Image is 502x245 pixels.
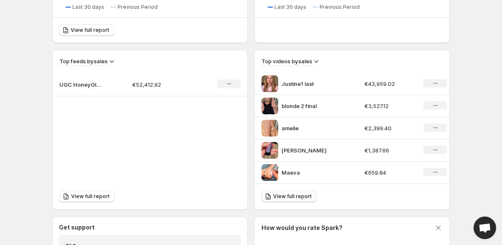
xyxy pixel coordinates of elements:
img: Justine1 last [261,75,278,92]
h3: How would you rate Spark? [261,224,343,232]
img: sara [261,142,278,159]
span: Previous Period [320,4,360,10]
p: €659.84 [364,168,414,177]
img: amelie [261,120,278,137]
a: View full report [59,24,114,36]
a: View full report [59,191,115,202]
span: View full report [71,27,109,34]
span: Last 30 days [274,4,306,10]
span: Last 30 days [72,4,104,10]
span: View full report [273,193,312,200]
p: €43,959.02 [364,80,414,88]
p: €2,399.40 [364,124,414,132]
h3: Top videos by sales [261,57,312,65]
span: Previous Period [118,4,158,10]
span: View full report [71,193,110,200]
img: Maeva [261,164,278,181]
p: amelie [282,124,344,132]
h3: Top feeds by sales [59,57,108,65]
div: Open chat [474,217,496,239]
p: Maeva [282,168,344,177]
a: View full report [261,191,317,202]
p: [PERSON_NAME] [282,146,344,155]
p: €3,527.12 [364,102,414,110]
img: blonde 2 final [261,98,278,114]
h3: Get support [59,223,95,232]
p: €52,412.92 [132,80,192,89]
p: €1,387.66 [364,146,414,155]
p: Justine1 last [282,80,344,88]
p: UGC HoneyGlow [59,80,101,89]
p: blonde 2 final [282,102,344,110]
